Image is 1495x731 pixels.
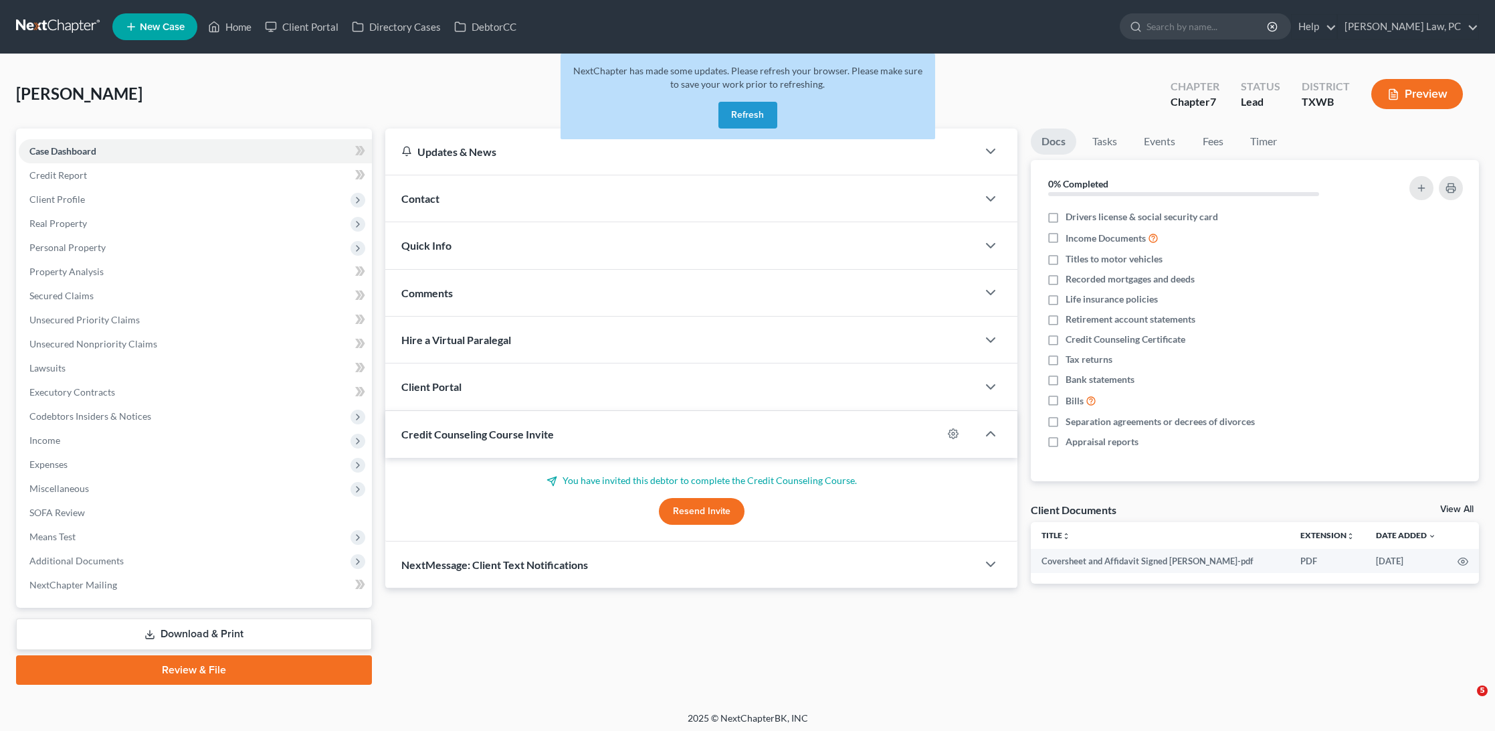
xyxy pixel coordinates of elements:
[345,15,447,39] a: Directory Cases
[16,84,142,103] span: [PERSON_NAME]
[1365,549,1447,573] td: [DATE]
[659,498,744,525] button: Resend Invite
[1147,14,1269,39] input: Search by name...
[1290,549,1365,573] td: PDF
[1133,129,1186,155] a: Events
[1171,79,1219,94] div: Chapter
[401,145,962,159] div: Updates & News
[29,579,117,590] span: NextChapter Mailing
[19,356,372,380] a: Lawsuits
[29,434,60,446] span: Income
[1440,505,1474,514] a: View All
[19,380,372,404] a: Executory Contracts
[1066,415,1255,428] span: Separation agreements or decrees of divorces
[1338,15,1478,39] a: [PERSON_NAME] Law, PC
[19,573,372,597] a: NextChapter Mailing
[1066,313,1195,326] span: Retirement account statements
[1210,95,1216,108] span: 7
[447,15,523,39] a: DebtorCC
[1062,532,1070,540] i: unfold_more
[29,483,89,494] span: Miscellaneous
[19,501,372,525] a: SOFA Review
[401,192,439,205] span: Contact
[401,474,1002,487] p: You have invited this debtor to complete the Credit Counseling Course.
[1031,503,1116,517] div: Client Documents
[29,193,85,205] span: Client Profile
[1031,129,1076,155] a: Docs
[401,333,511,346] span: Hire a Virtual Paralegal
[1066,293,1158,306] span: Life insurance policies
[140,22,185,32] span: New Case
[19,332,372,356] a: Unsecured Nonpriority Claims
[29,242,106,253] span: Personal Property
[1450,685,1482,718] iframe: Intercom live chat
[1066,333,1185,346] span: Credit Counseling Certificate
[1302,79,1350,94] div: District
[258,15,345,39] a: Client Portal
[1241,79,1280,94] div: Status
[16,655,372,685] a: Review & File
[401,380,462,393] span: Client Portal
[201,15,258,39] a: Home
[29,362,66,374] span: Lawsuits
[29,338,157,349] span: Unsecured Nonpriority Claims
[1302,94,1350,110] div: TXWB
[19,284,372,308] a: Secured Claims
[1066,272,1195,286] span: Recorded mortgages and deeds
[1041,530,1070,540] a: Titleunfold_more
[718,102,777,129] button: Refresh
[1066,373,1134,386] span: Bank statements
[1066,353,1112,366] span: Tax returns
[1066,252,1163,266] span: Titles to motor vehicles
[1371,79,1463,109] button: Preview
[1300,530,1355,540] a: Extensionunfold_more
[19,163,372,187] a: Credit Report
[1347,532,1355,540] i: unfold_more
[1066,435,1138,449] span: Appraisal reports
[29,507,85,518] span: SOFA Review
[1376,530,1436,540] a: Date Added expand_more
[401,287,453,299] span: Comments
[29,218,87,229] span: Real Property
[29,266,104,277] span: Property Analysis
[29,459,68,470] span: Expenses
[19,260,372,284] a: Property Analysis
[29,386,115,398] span: Executory Contracts
[401,558,588,571] span: NextMessage: Client Text Notifications
[401,428,554,440] span: Credit Counseling Course Invite
[19,308,372,332] a: Unsecured Priority Claims
[29,145,96,157] span: Case Dashboard
[1066,232,1146,245] span: Income Documents
[1191,129,1234,155] a: Fees
[29,290,94,301] span: Secured Claims
[29,531,76,542] span: Means Test
[1241,94,1280,110] div: Lead
[29,169,87,181] span: Credit Report
[1428,532,1436,540] i: expand_more
[1239,129,1288,155] a: Timer
[401,239,452,252] span: Quick Info
[29,555,124,566] span: Additional Documents
[1477,685,1488,696] span: 5
[1082,129,1128,155] a: Tasks
[1031,549,1290,573] td: Coversheet and Affidavit Signed [PERSON_NAME]-pdf
[1066,210,1218,224] span: Drivers license & social security card
[1171,94,1219,110] div: Chapter
[29,410,151,422] span: Codebtors Insiders & Notices
[16,619,372,650] a: Download & Print
[1048,178,1108,189] strong: 0% Completed
[573,65,922,90] span: NextChapter has made some updates. Please refresh your browser. Please make sure to save your wor...
[29,314,140,325] span: Unsecured Priority Claims
[1292,15,1336,39] a: Help
[1066,394,1084,408] span: Bills
[19,139,372,163] a: Case Dashboard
